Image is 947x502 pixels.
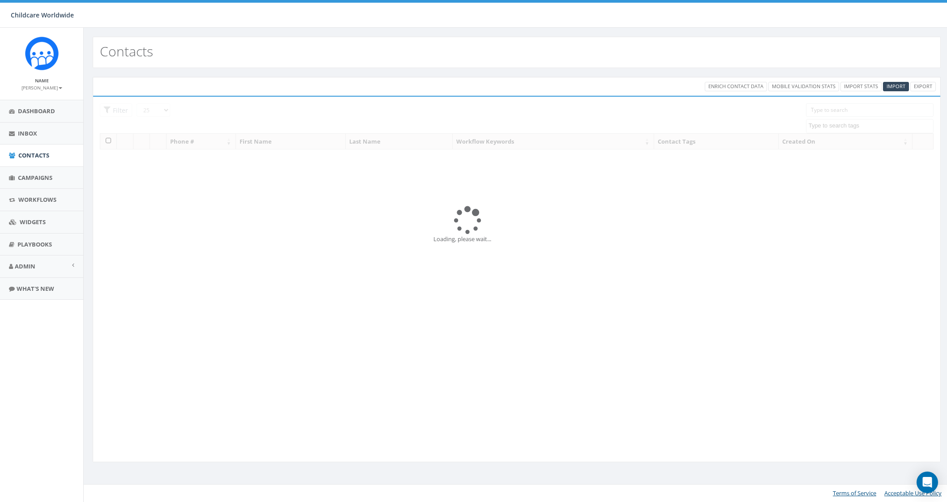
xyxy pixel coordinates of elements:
[21,85,62,91] small: [PERSON_NAME]
[15,262,35,270] span: Admin
[840,82,882,91] a: Import Stats
[883,82,909,91] a: Import
[910,82,936,91] a: Export
[887,83,905,89] span: CSV files only
[917,472,938,493] div: Open Intercom Messenger
[887,83,905,89] span: Import
[884,489,942,497] a: Acceptable Use Policy
[705,82,767,91] a: Enrich Contact Data
[17,285,54,293] span: What's New
[21,83,62,91] a: [PERSON_NAME]
[25,37,59,70] img: Rally_Corp_Icon.png
[18,174,52,182] span: Campaigns
[18,129,37,137] span: Inbox
[708,83,763,89] span: Enrich Contact Data
[18,196,56,204] span: Workflows
[100,44,153,59] h2: Contacts
[17,240,52,248] span: Playbooks
[18,151,49,159] span: Contacts
[11,11,74,19] span: Childcare Worldwide
[18,107,55,115] span: Dashboard
[768,82,839,91] a: Mobile Validation Stats
[35,77,49,84] small: Name
[433,235,600,243] div: Loading, please wait...
[20,218,46,226] span: Widgets
[833,489,876,497] a: Terms of Service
